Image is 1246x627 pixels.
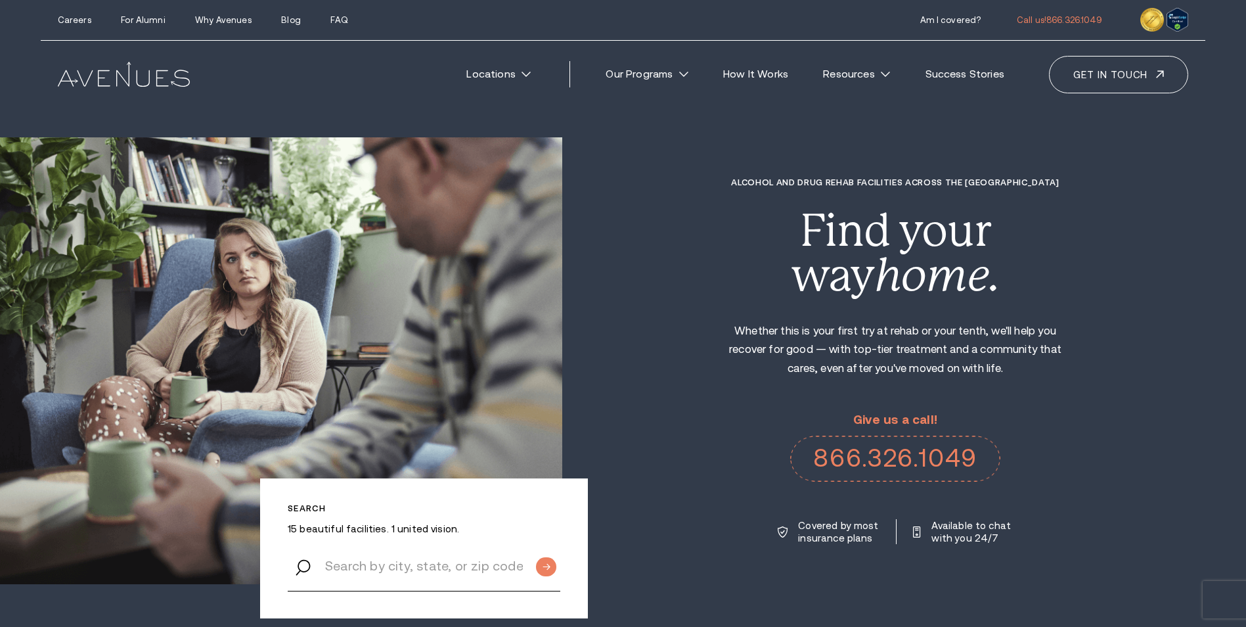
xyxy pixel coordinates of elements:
a: Blog [281,15,301,25]
h1: Alcohol and Drug Rehab Facilities across the [GEOGRAPHIC_DATA] [716,177,1074,187]
p: Available to chat with you 24/7 [931,519,1013,544]
i: home. [875,249,1000,301]
input: Submit [536,557,556,576]
a: Locations [453,60,545,89]
p: Give us a call! [790,413,1000,427]
a: Available to chat with you 24/7 [913,519,1013,544]
p: 15 beautiful facilities. 1 united vision. [288,522,560,535]
input: Search by city, state, or zip code [288,542,560,592]
p: Search [288,503,560,513]
a: Our Programs [592,60,701,89]
div: Find your way [716,208,1074,298]
p: Covered by most insurance plans [798,519,879,544]
a: Resources [810,60,904,89]
a: 866.326.1049 [790,436,1000,482]
a: Verify LegitScript Approval for www.avenuesrecovery.com [1167,12,1188,24]
img: Verify Approval for www.avenuesrecovery.com [1167,8,1188,32]
a: Am I covered? [920,15,981,25]
a: Careers [58,15,91,25]
span: 866.326.1049 [1046,15,1103,25]
a: Call us!866.326.1049 [1017,15,1103,25]
a: Covered by most insurance plans [778,519,879,544]
a: Get in touch [1049,56,1188,93]
p: Whether this is your first try at rehab or your tenth, we'll help you recover for good — with top... [716,322,1074,379]
a: For Alumni [121,15,165,25]
a: How It Works [710,60,802,89]
a: Success Stories [912,60,1017,89]
a: Why Avenues [195,15,251,25]
a: FAQ [330,15,347,25]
